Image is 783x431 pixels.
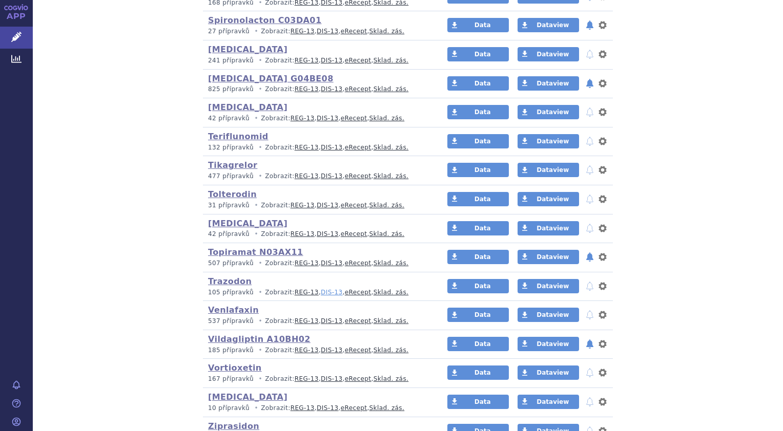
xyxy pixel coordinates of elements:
button: notifikace [585,280,595,292]
button: nastavení [597,135,608,147]
a: [MEDICAL_DATA] [208,102,287,112]
button: nastavení [597,48,608,60]
a: Dataview [518,163,579,177]
a: Sklad. zás. [369,230,405,238]
a: REG-13 [295,144,319,151]
button: notifikace [585,338,595,350]
a: eRecept [341,404,367,412]
p: Zobrazit: , , , [208,27,428,36]
a: DIS-13 [321,375,342,382]
span: Data [475,51,491,58]
a: REG-13 [295,57,319,64]
span: 27 přípravků [208,28,250,35]
a: REG-13 [295,289,319,296]
span: 132 přípravků [208,144,254,151]
a: Sklad. zás. [374,317,409,325]
p: Zobrazit: , , , [208,143,428,152]
button: nastavení [597,396,608,408]
a: Dataview [518,221,579,235]
span: Dataview [537,21,569,29]
a: Data [447,47,509,61]
button: notifikace [585,19,595,31]
a: Sklad. zás. [369,404,405,412]
a: DIS-13 [317,28,338,35]
span: Data [475,311,491,318]
span: Data [475,369,491,376]
span: Data [475,340,491,348]
a: Dataview [518,47,579,61]
button: nastavení [597,193,608,205]
a: Dataview [518,105,579,119]
a: Sklad. zás. [374,57,409,64]
a: DIS-13 [321,289,342,296]
i: • [252,114,261,123]
a: REG-13 [295,260,319,267]
p: Zobrazit: , , , [208,172,428,181]
button: nastavení [597,280,608,292]
a: Sklad. zás. [374,144,409,151]
i: • [252,201,261,210]
a: Dataview [518,395,579,409]
a: Dataview [518,365,579,380]
button: notifikace [585,367,595,379]
a: DIS-13 [317,230,338,238]
a: Data [447,337,509,351]
a: [MEDICAL_DATA] [208,392,287,402]
button: nastavení [597,338,608,350]
span: Dataview [537,80,569,87]
button: notifikace [585,106,595,118]
a: Data [447,395,509,409]
span: 537 přípravků [208,317,254,325]
span: 825 přípravků [208,85,254,93]
a: Vortioxetin [208,363,262,373]
a: REG-13 [291,202,315,209]
span: Data [475,80,491,87]
button: notifikace [585,48,595,60]
span: 105 přípravků [208,289,254,296]
span: Dataview [537,196,569,203]
span: 42 přípravků [208,230,250,238]
span: Dataview [537,109,569,116]
a: Tikagrelor [208,160,257,170]
a: Data [447,192,509,206]
i: • [256,317,265,326]
span: Data [475,21,491,29]
span: Data [475,166,491,174]
a: Data [447,76,509,91]
button: notifikace [585,135,595,147]
button: nastavení [597,106,608,118]
a: DIS-13 [321,144,342,151]
a: REG-13 [291,28,315,35]
a: eRecept [345,347,372,354]
a: DIS-13 [321,260,342,267]
a: REG-13 [291,404,315,412]
a: eRecept [345,375,372,382]
i: • [256,288,265,297]
i: • [252,27,261,36]
span: 31 přípravků [208,202,250,209]
p: Zobrazit: , , , [208,114,428,123]
p: Zobrazit: , , , [208,404,428,413]
a: eRecept [345,144,372,151]
a: Teriflunomid [208,132,269,141]
a: Data [447,221,509,235]
a: Sklad. zás. [374,289,409,296]
a: REG-13 [295,347,319,354]
a: Sklad. zás. [374,375,409,382]
a: REG-13 [295,317,319,325]
a: Dataview [518,134,579,148]
p: Zobrazit: , , , [208,230,428,239]
a: REG-13 [295,375,319,382]
a: DIS-13 [317,202,338,209]
button: nastavení [597,367,608,379]
a: Ziprasidon [208,421,259,431]
a: Data [447,279,509,293]
span: 10 přípravků [208,404,250,412]
span: Data [475,283,491,290]
p: Zobrazit: , , , [208,375,428,383]
a: Dataview [518,279,579,293]
a: Dataview [518,250,579,264]
button: notifikace [585,222,595,234]
span: Dataview [537,369,569,376]
a: Dataview [518,192,579,206]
